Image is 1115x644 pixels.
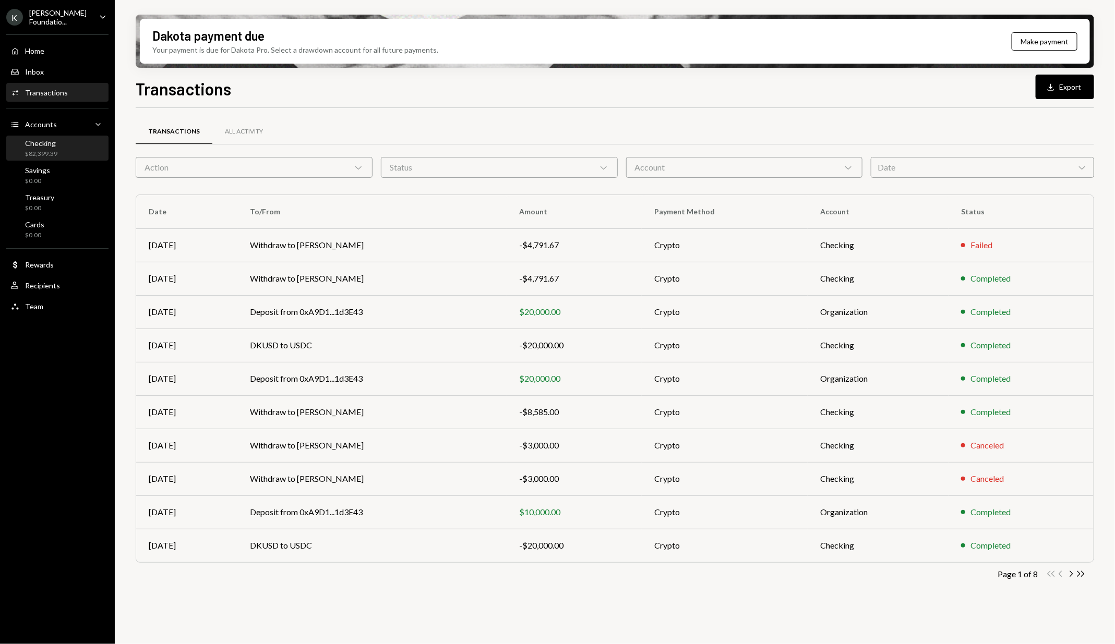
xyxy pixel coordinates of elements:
[871,157,1094,178] div: Date
[642,362,808,395] td: Crypto
[237,462,507,495] td: Withdraw to [PERSON_NAME]
[25,139,57,148] div: Checking
[149,539,225,552] div: [DATE]
[381,157,618,178] div: Status
[237,295,507,329] td: Deposit from 0xA9D1...1d3E43
[808,195,949,228] th: Account
[642,329,808,362] td: Crypto
[808,295,949,329] td: Organization
[970,272,1011,285] div: Completed
[642,228,808,262] td: Crypto
[6,276,109,295] a: Recipients
[520,272,629,285] div: -$4,791.67
[25,150,57,159] div: $82,399.39
[237,529,507,562] td: DKUSD to USDC
[808,262,949,295] td: Checking
[6,190,109,215] a: Treasury$0.00
[970,439,1004,452] div: Canceled
[148,127,200,136] div: Transactions
[29,8,91,26] div: [PERSON_NAME] Foundatio...
[808,228,949,262] td: Checking
[25,88,68,97] div: Transactions
[507,195,642,228] th: Amount
[520,539,629,552] div: -$20,000.00
[136,195,237,228] th: Date
[6,83,109,102] a: Transactions
[970,306,1011,318] div: Completed
[520,439,629,452] div: -$3,000.00
[808,462,949,495] td: Checking
[642,295,808,329] td: Crypto
[212,118,275,145] a: All Activity
[808,395,949,429] td: Checking
[520,239,629,251] div: -$4,791.67
[25,46,44,55] div: Home
[6,163,109,188] a: Savings$0.00
[136,118,212,145] a: Transactions
[25,166,50,175] div: Savings
[149,372,225,385] div: [DATE]
[25,220,44,229] div: Cards
[642,462,808,495] td: Crypto
[6,9,23,26] div: K
[1012,32,1077,51] button: Make payment
[970,339,1011,351] div: Completed
[949,195,1094,228] th: Status
[808,329,949,362] td: Checking
[225,127,263,136] div: All Activity
[25,204,54,213] div: $0.00
[6,297,109,315] a: Team
[970,372,1011,385] div: Completed
[520,406,629,418] div: -$8,585.00
[520,372,629,385] div: $20,000.00
[149,306,225,318] div: [DATE]
[25,281,60,290] div: Recipients
[25,260,54,269] div: Rewards
[149,472,225,485] div: [DATE]
[149,339,225,351] div: [DATE]
[237,329,507,362] td: DKUSD to USDC
[6,217,109,242] a: Cards$0.00
[149,272,225,285] div: [DATE]
[237,195,507,228] th: To/From
[642,429,808,462] td: Crypto
[808,362,949,395] td: Organization
[998,569,1038,579] div: Page 1 of 8
[25,177,50,186] div: $0.00
[149,506,225,518] div: [DATE]
[237,495,507,529] td: Deposit from 0xA9D1...1d3E43
[6,41,109,60] a: Home
[520,339,629,351] div: -$20,000.00
[149,406,225,418] div: [DATE]
[25,302,43,311] div: Team
[149,239,225,251] div: [DATE]
[136,78,231,99] h1: Transactions
[237,228,507,262] td: Withdraw to [PERSON_NAME]
[970,506,1011,518] div: Completed
[808,529,949,562] td: Checking
[642,495,808,529] td: Crypto
[6,136,109,161] a: Checking$82,399.39
[6,62,109,81] a: Inbox
[152,44,438,55] div: Your payment is due for Dakota Pro. Select a drawdown account for all future payments.
[25,67,44,76] div: Inbox
[25,193,54,202] div: Treasury
[6,255,109,274] a: Rewards
[520,506,629,518] div: $10,000.00
[6,115,109,133] a: Accounts
[1036,75,1094,99] button: Export
[149,439,225,452] div: [DATE]
[237,429,507,462] td: Withdraw to [PERSON_NAME]
[136,157,373,178] div: Action
[970,239,992,251] div: Failed
[520,472,629,485] div: -$3,000.00
[808,495,949,529] td: Organization
[642,195,808,228] th: Payment Method
[642,262,808,295] td: Crypto
[520,306,629,318] div: $20,000.00
[626,157,863,178] div: Account
[970,539,1011,552] div: Completed
[970,472,1004,485] div: Canceled
[642,529,808,562] td: Crypto
[152,27,265,44] div: Dakota payment due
